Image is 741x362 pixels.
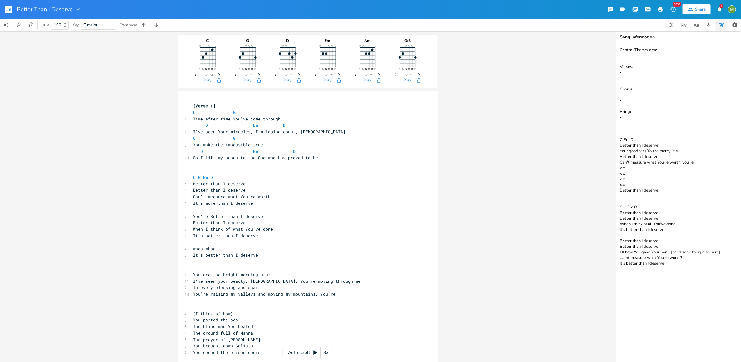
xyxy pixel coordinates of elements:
text: A [402,68,404,71]
text: D [325,68,327,71]
div: D [272,39,303,42]
span: (I think of how) [193,311,233,316]
span: [Verse 1] [193,103,216,109]
div: Share [695,7,706,12]
button: Play [204,78,212,83]
span: You brought down Goliath [193,343,253,349]
span: D [293,149,296,154]
button: Play [284,78,292,83]
button: 3 [713,4,726,15]
button: Share [683,4,711,14]
span: When I think of what You've done [193,226,273,232]
text: E [334,68,336,71]
div: G/B [392,39,423,42]
div: G [232,39,263,42]
span: You are the bright morning star [193,272,271,277]
text: G [328,68,330,71]
text: A [362,68,364,71]
span: The prayer of [PERSON_NAME] [193,337,261,342]
text: B [411,68,413,71]
span: Better than I deserve [193,187,246,193]
text: G [408,68,410,71]
span: 1 of 21 [402,73,413,77]
text: B [371,68,373,71]
img: Mik Sivak [728,5,736,13]
span: Better than I deserve [193,181,246,187]
text: A [202,68,204,71]
span: Em [253,122,258,128]
span: Can't measure what You're worth [193,194,271,199]
text: D [245,68,247,71]
span: C [193,174,196,180]
span: The ground full of Manna [193,330,253,336]
span: G [233,110,236,115]
span: G major [83,22,97,28]
button: Play [404,78,412,83]
span: 1 of 25 [362,73,373,77]
span: C [193,135,196,141]
span: Em [253,149,258,154]
span: C [193,110,196,115]
span: D [206,122,208,128]
text: E [399,68,400,71]
span: Better Than I Deserve [17,7,73,12]
span: D [201,149,203,154]
text: E [254,68,256,71]
div: Song Information [620,35,737,39]
text: G [288,68,290,71]
text: E [319,68,320,71]
span: It's better than I deserve [193,233,258,238]
text: D [365,68,367,71]
span: The blind man You healed [193,324,253,329]
text: B [291,68,293,71]
div: Am [352,39,383,42]
text: G [368,68,370,71]
button: Play [244,78,252,83]
text: E [414,68,416,71]
span: You're raising my valleys and moving my mountains, You're [193,291,336,297]
button: Play [324,78,332,83]
span: It's better than I deserve [193,252,258,258]
span: Em [203,174,208,180]
div: Key [72,23,79,27]
text: B [331,68,333,71]
span: So I lift my hands to the One who has proved to be [193,155,318,160]
text: E [199,68,200,71]
textarea: Central Theme/Idea: - - Verses: - - Chorus: - - Bridge: - - C Em D Better than I deserve Your goo... [616,43,741,362]
div: Autoscroll [283,347,333,358]
button: Play [364,78,372,83]
div: Em [312,39,343,42]
span: I've seen your beauty, [DEMOGRAPHIC_DATA], You're moving through me [193,278,361,284]
button: New [667,4,679,15]
span: G [198,174,201,180]
div: 3x [321,347,332,358]
text: E [239,68,240,71]
div: 3 [720,4,723,8]
span: 1 of 21 [242,73,253,77]
text: E [374,68,376,71]
span: 1 of 24 [202,73,213,77]
text: A [322,68,324,71]
span: 1 of 21 [282,73,293,77]
text: E [279,68,280,71]
div: BPM [42,23,49,27]
span: Time after time You've come through [193,116,281,122]
span: You parted the sea [193,317,238,323]
text: E [214,68,216,71]
span: You're Better than I deserve [193,213,263,219]
text: D [205,68,207,71]
div: C [192,39,223,42]
text: A [242,68,244,71]
span: whoa whoa [193,246,216,252]
span: I've seen Your miracles, I'm losing count, [DEMOGRAPHIC_DATA] [193,129,346,135]
span: D [283,122,286,128]
span: G [233,135,236,141]
span: In every blessing and scar [193,285,258,290]
span: Better than I deserve [193,220,246,225]
text: G [248,68,250,71]
text: D [405,68,407,71]
text: B [211,68,213,71]
text: G [208,68,210,71]
text: B [251,68,253,71]
text: E [359,68,360,71]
